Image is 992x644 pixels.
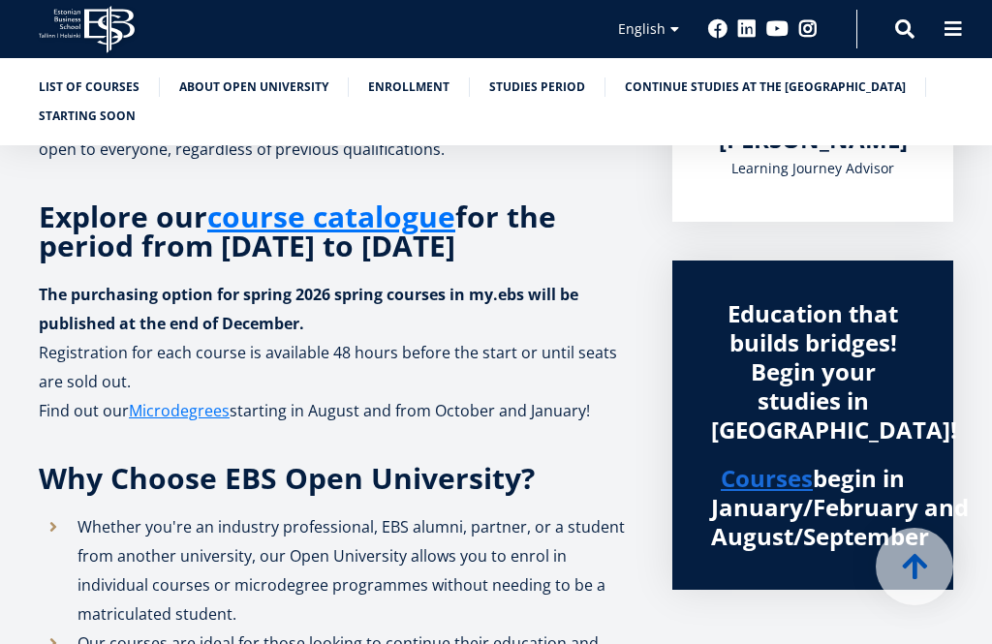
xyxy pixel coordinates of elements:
[711,154,914,183] div: Learning Journey Advisor
[625,77,906,97] a: Continue studies at the [GEOGRAPHIC_DATA]
[207,202,455,231] a: course catalogue
[711,299,914,445] div: Education that builds bridges! Begin your studies in [GEOGRAPHIC_DATA]!
[719,125,908,154] a: [PERSON_NAME]
[179,77,328,97] a: About Open University
[39,338,634,425] p: Registration for each course is available 48 hours before the start or until seats are sold out. ...
[39,107,136,126] a: Starting soon
[766,19,789,39] a: Youtube
[368,77,449,97] a: Enrollment
[798,19,818,39] a: Instagram
[39,284,578,334] strong: The purchasing option for spring 2026 spring courses in my.ebs will be published at the end of De...
[77,516,625,625] span: Whether you're an industry professional, EBS alumni, partner, or a student from another universit...
[708,19,728,39] a: Facebook
[489,77,585,97] a: Studies period
[39,197,556,265] strong: Explore our for the period from [DATE] to [DATE]
[129,396,230,425] a: Microdegrees
[39,77,139,97] a: List of Courses
[39,458,535,498] span: Why Choose EBS Open University?
[711,464,914,551] h2: begin in January/February and August/September
[721,464,813,493] a: Courses
[737,19,757,39] a: Linkedin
